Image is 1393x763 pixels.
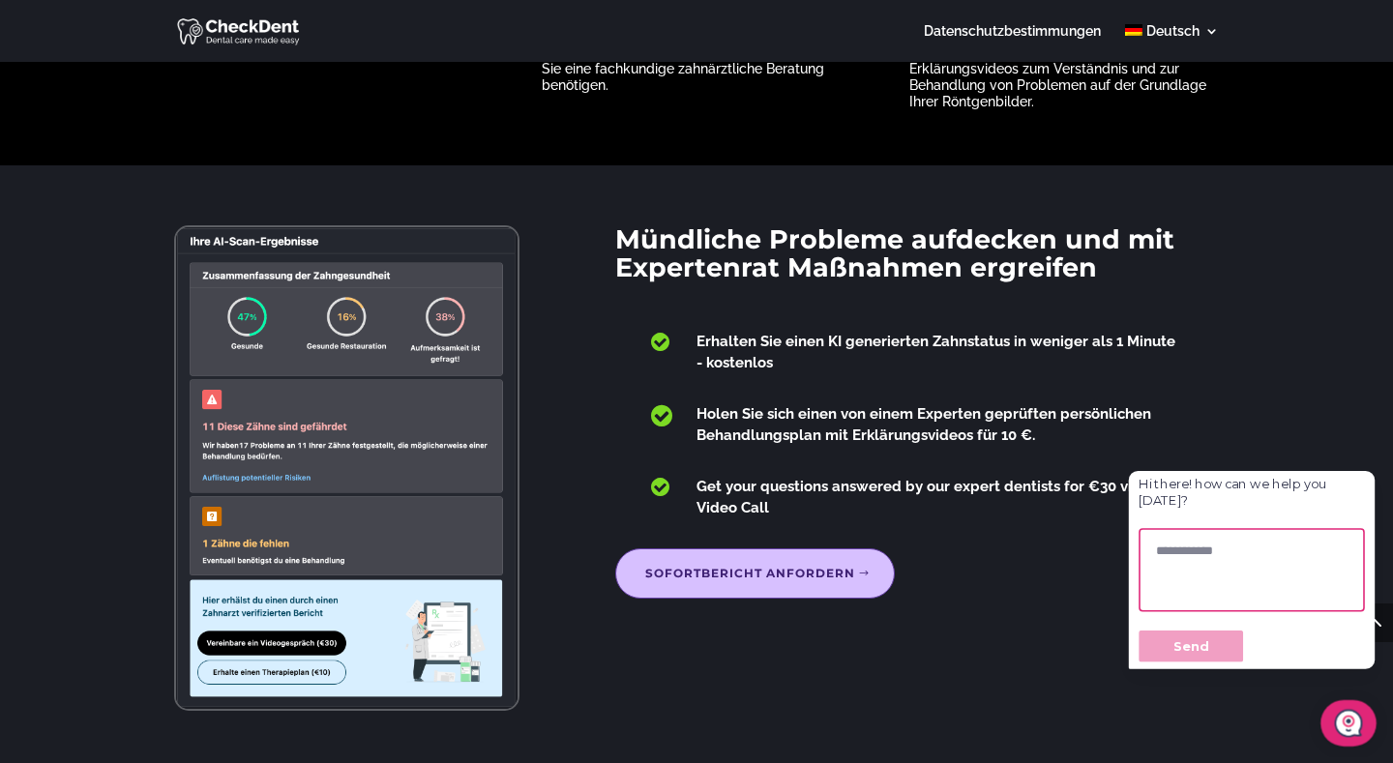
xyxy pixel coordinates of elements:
[924,24,1101,62] a: Datenschutzbestimmungen
[651,403,672,428] span: 
[28,244,159,284] button: Send
[651,476,669,497] span: 
[1125,24,1219,62] a: Deutsch
[28,51,311,93] p: Hi there! how can we help you [DATE]?
[696,333,1175,372] span: Erhalten Sie einen KI generierten Zahnstatus in weniger als 1 Minute - kostenlos
[651,331,669,352] span: 
[696,405,1151,445] span: Holen Sie sich einen von einem Experten geprüften persönlichen Behandlungsplan mit Erklärungsvide...
[615,223,1174,284] span: Mündliche Probleme aufdecken und mit Expertenrat Maßnahmen ergreifen
[176,227,518,709] img: ai report_de
[909,29,1219,110] p: Erhalten Sie von unseren erfahrenen Zahnärzten personalisierte Behandlungspläne mit Erklärungsvid...
[696,478,1141,517] span: Get your questions answered by our expert dentists for €30 via Video Call
[615,548,895,599] a: Sofortbericht anfordern
[177,15,302,46] img: CheckDent
[1146,23,1200,39] span: Deutsch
